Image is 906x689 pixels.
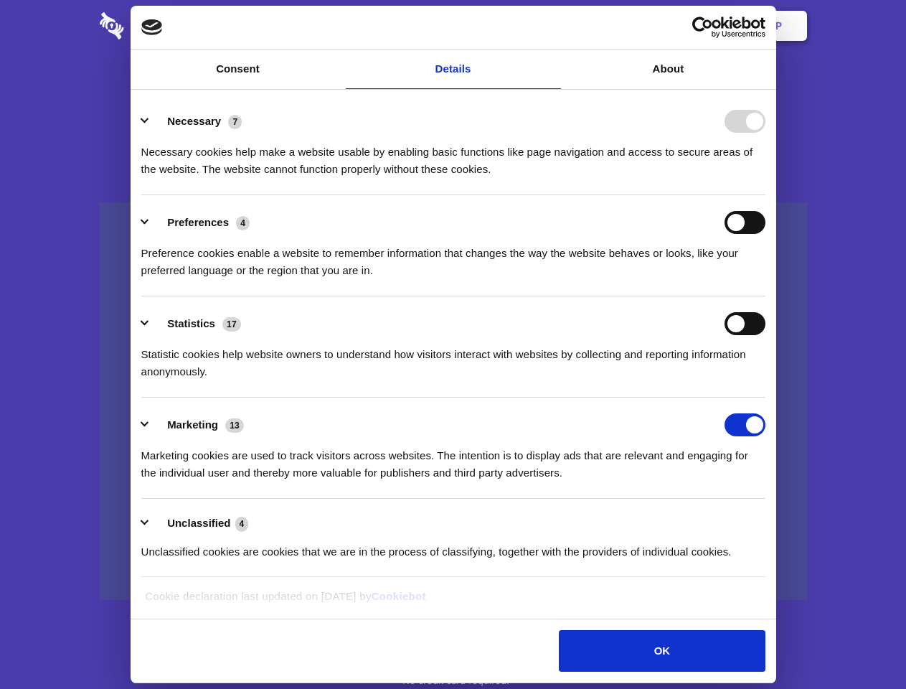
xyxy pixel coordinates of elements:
button: Statistics (17) [141,312,250,335]
a: Consent [131,50,346,89]
div: Cookie declaration last updated on [DATE] by [134,588,772,616]
h4: Auto-redaction of sensitive data, encrypted data sharing and self-destructing private chats. Shar... [100,131,807,178]
span: 4 [236,216,250,230]
span: 17 [222,317,241,332]
button: Preferences (4) [141,211,259,234]
img: logo-wordmark-white-trans-d4663122ce5f474addd5e946df7df03e33cb6a1c49d2221995e7729f52c070b2.svg [100,12,222,39]
button: Necessary (7) [141,110,251,133]
h1: Eliminate Slack Data Loss. [100,65,807,116]
a: Wistia video thumbnail [100,202,807,601]
div: Preference cookies enable a website to remember information that changes the way the website beha... [141,234,765,279]
label: Statistics [167,317,215,329]
span: 13 [225,418,244,433]
button: Marketing (13) [141,413,253,436]
a: Login [651,4,713,48]
a: Contact [582,4,648,48]
a: Pricing [421,4,483,48]
div: Statistic cookies help website owners to understand how visitors interact with websites by collec... [141,335,765,380]
div: Marketing cookies are used to track visitors across websites. The intention is to display ads tha... [141,436,765,482]
a: Details [346,50,561,89]
label: Marketing [167,418,218,431]
img: logo [141,19,163,35]
label: Necessary [167,115,221,127]
span: 4 [235,517,249,531]
button: Unclassified (4) [141,515,258,533]
a: About [561,50,776,89]
div: Unclassified cookies are cookies that we are in the process of classifying, together with the pro... [141,533,765,561]
span: 7 [228,115,242,129]
a: Cookiebot [372,590,426,602]
label: Preferences [167,216,229,228]
button: OK [559,630,765,672]
a: Usercentrics Cookiebot - opens in a new window [640,17,765,38]
iframe: Drift Widget Chat Controller [834,617,889,672]
div: Necessary cookies help make a website usable by enabling basic functions like page navigation and... [141,133,765,178]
